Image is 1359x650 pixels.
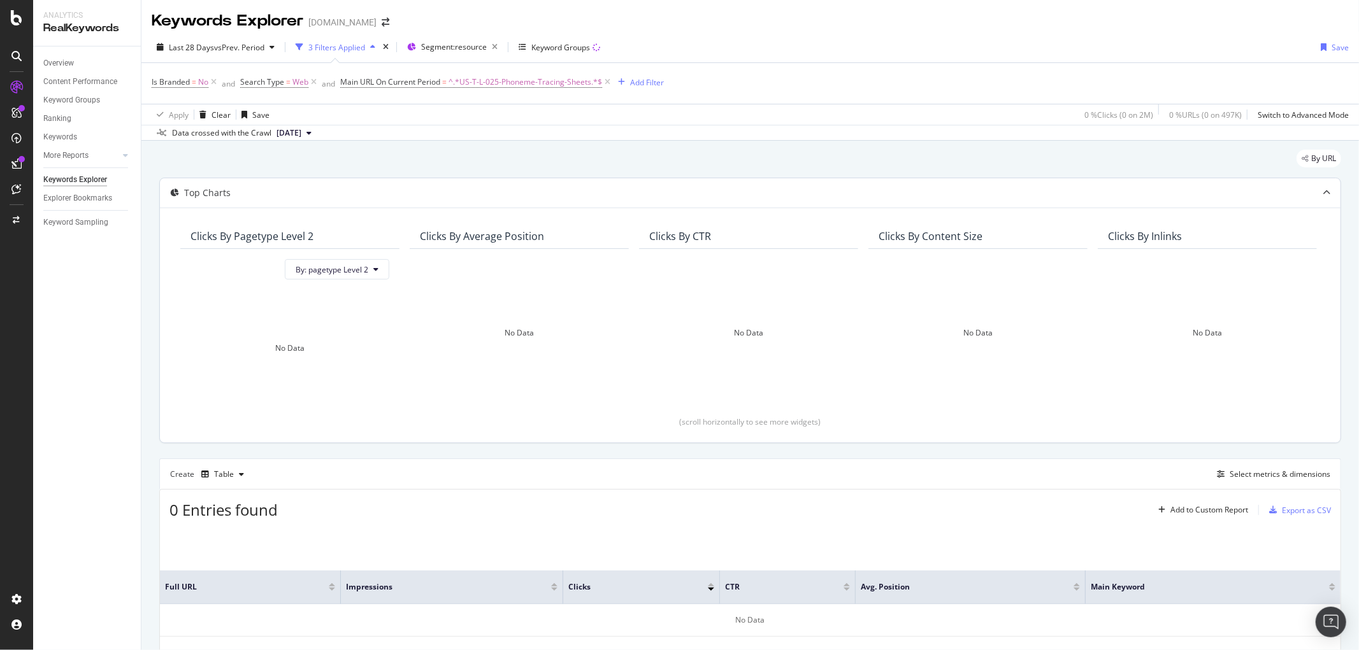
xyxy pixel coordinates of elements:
button: Export as CSV [1264,500,1331,520]
button: Select metrics & dimensions [1212,467,1330,482]
div: Add Filter [630,77,664,88]
span: Web [292,73,308,91]
button: Save [1316,37,1349,57]
button: Add to Custom Report [1153,500,1248,520]
a: More Reports [43,149,119,162]
span: = [286,76,291,87]
span: ^.*US-T-L-025-Phoneme-Tracing-Sheets.*$ [449,73,602,91]
div: Domain Overview [51,75,114,83]
button: 3 Filters Applied [291,37,380,57]
div: (scroll horizontally to see more widgets) [175,416,1325,427]
div: and [322,78,335,89]
span: Last 28 Days [169,42,214,53]
a: Ranking [43,112,132,125]
div: Analytics [43,10,131,21]
a: Explorer Bookmarks [43,192,132,205]
div: Add to Custom Report [1170,506,1248,514]
span: Main Keyword [1091,581,1310,593]
div: 0 % Clicks ( 0 on 2M ) [1084,110,1153,120]
span: vs Prev. Period [214,42,264,53]
div: Open Intercom Messenger [1316,607,1346,637]
div: No Data [275,343,305,353]
div: More Reports [43,149,89,162]
div: No Data [505,327,534,338]
span: 0 Entries found [169,499,278,520]
div: arrow-right-arrow-left [382,18,389,27]
span: Clicks [568,581,689,593]
img: website_grey.svg [20,33,31,43]
div: Ranking [43,112,71,125]
div: Data crossed with the Crawl [172,127,271,139]
a: Keyword Sampling [43,216,132,229]
div: Clicks By Average Position [420,230,544,243]
div: No Data [160,604,1341,637]
a: Keyword Groups [43,94,132,107]
span: CTR [725,581,824,593]
div: Domain: [DOMAIN_NAME] [33,33,140,43]
div: Table [214,470,234,478]
div: Select metrics & dimensions [1230,469,1330,479]
div: Keyword Sampling [43,216,108,229]
div: Apply [169,110,189,120]
div: Explorer Bookmarks [43,192,112,205]
div: RealKeywords [43,21,131,36]
img: logo_orange.svg [20,20,31,31]
button: Last 28 DaysvsPrev. Period [152,37,280,57]
div: Clicks By Inlinks [1108,230,1182,243]
div: Keyword Groups [531,42,590,53]
div: legacy label [1297,150,1341,167]
button: [DATE] [271,125,317,141]
span: Search Type [240,76,284,87]
div: Top Charts [184,187,231,199]
a: Keywords [43,131,132,144]
div: 0 % URLs ( 0 on 497K ) [1169,110,1242,120]
a: Overview [43,57,132,70]
div: times [380,41,391,53]
div: Clear [212,110,231,120]
span: Segment: resource [421,41,487,52]
button: Apply [152,104,189,125]
a: Keywords Explorer [43,173,132,187]
div: Keyword Groups [43,94,100,107]
div: Save [252,110,270,120]
div: Keywords by Traffic [143,75,210,83]
button: Save [236,104,270,125]
span: Is Branded [152,76,190,87]
span: No [198,73,208,91]
div: Clicks By pagetype Level 2 [191,230,313,243]
div: v 4.0.25 [36,20,62,31]
button: Switch to Advanced Mode [1253,104,1349,125]
span: = [192,76,196,87]
div: Keywords Explorer [43,173,107,187]
button: Segment:resource [402,37,503,57]
div: Create [170,464,249,484]
span: Avg. Position [861,581,1054,593]
div: Overview [43,57,74,70]
button: Keyword Groups [514,37,605,57]
div: Clicks By CTR [649,230,711,243]
div: Export as CSV [1282,505,1331,516]
div: No Data [963,327,993,338]
a: Content Performance [43,75,132,88]
button: Add Filter [613,74,664,90]
div: No Data [734,327,763,338]
button: and [222,73,235,94]
button: Clear [194,104,231,125]
span: By: pagetype Level 2 [296,264,368,275]
button: By: pagetype Level 2 [285,259,389,279]
div: 3 Filters Applied [308,42,365,53]
span: Main URL On Current Period [340,76,440,87]
span: 2025 Sep. 12th [277,127,301,139]
button: Table [196,464,249,484]
span: Full URL [165,581,310,593]
div: and [222,78,235,89]
span: Impressions [346,581,532,593]
div: Save [1332,42,1349,53]
span: By URL [1311,155,1336,162]
div: Clicks By Content Size [879,230,982,243]
img: tab_keywords_by_traffic_grey.svg [129,74,139,84]
div: No Data [1193,327,1222,338]
img: tab_domain_overview_orange.svg [37,74,47,84]
div: Keywords Explorer [152,10,303,32]
div: Keywords [43,131,77,144]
